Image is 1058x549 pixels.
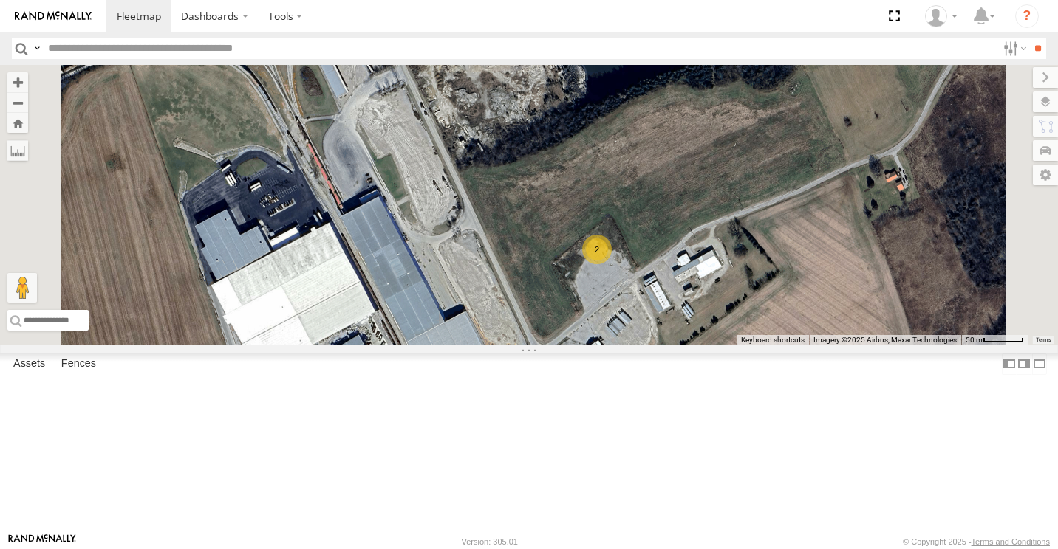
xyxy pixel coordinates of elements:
[31,38,43,59] label: Search Query
[972,537,1050,546] a: Terms and Conditions
[15,11,92,21] img: rand-logo.svg
[1036,337,1051,343] a: Terms
[1017,353,1031,375] label: Dock Summary Table to the Right
[6,353,52,374] label: Assets
[462,537,518,546] div: Version: 305.01
[813,336,957,344] span: Imagery ©2025 Airbus, Maxar Technologies
[7,273,37,303] button: Drag Pegman onto the map to open Street View
[997,38,1029,59] label: Search Filter Options
[7,92,28,113] button: Zoom out
[1002,353,1017,375] label: Dock Summary Table to the Left
[54,353,103,374] label: Fences
[966,336,983,344] span: 50 m
[903,537,1050,546] div: © Copyright 2025 -
[1015,4,1039,28] i: ?
[7,113,28,133] button: Zoom Home
[1033,165,1058,185] label: Map Settings
[7,140,28,161] label: Measure
[741,335,805,345] button: Keyboard shortcuts
[8,534,76,549] a: Visit our Website
[7,72,28,92] button: Zoom in
[1032,353,1047,375] label: Hide Summary Table
[920,5,963,27] div: Paul Withrow
[961,335,1028,345] button: Map Scale: 50 m per 52 pixels
[582,235,612,264] div: 2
